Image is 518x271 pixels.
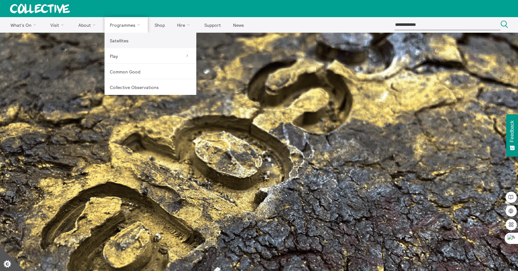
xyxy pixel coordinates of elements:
a: What's On [5,17,44,33]
a: Hire [172,17,198,33]
a: Visit [45,17,72,33]
a: Play [105,48,196,64]
a: Shop [149,17,170,33]
button: Feedback - Show survey [506,114,518,157]
a: Common Good [105,64,196,79]
a: About [73,17,103,33]
a: News [227,17,249,33]
a: Programmes [105,17,148,33]
span: Feedback [509,120,515,142]
a: Satellites [105,33,196,48]
a: Support [199,17,226,33]
a: Collective Observations [105,79,196,95]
